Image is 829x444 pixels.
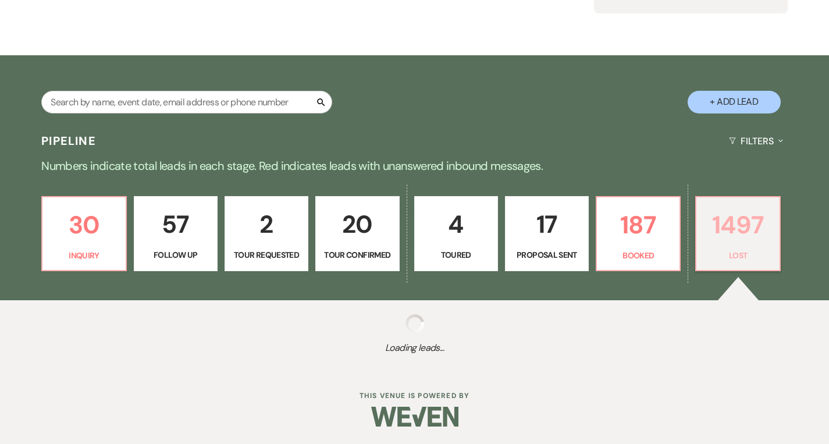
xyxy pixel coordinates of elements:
p: Lost [703,249,772,262]
a: 17Proposal Sent [505,196,589,272]
h3: Pipeline [41,133,96,149]
span: Loading leads... [41,341,788,355]
p: 20 [323,205,392,244]
p: Toured [422,248,490,261]
a: 20Tour Confirmed [315,196,399,272]
p: 17 [513,205,581,244]
a: 187Booked [596,196,681,272]
p: 30 [49,205,118,244]
p: Booked [604,249,673,262]
a: 4Toured [414,196,498,272]
p: Follow Up [141,248,210,261]
p: Tour Confirmed [323,248,392,261]
p: 4 [422,205,490,244]
a: 1497Lost [695,196,780,272]
p: 57 [141,205,210,244]
a: 30Inquiry [41,196,126,272]
p: Tour Requested [232,248,301,261]
p: Inquiry [49,249,118,262]
a: 57Follow Up [134,196,218,272]
img: Weven Logo [371,396,458,437]
p: 187 [604,205,673,244]
p: Proposal Sent [513,248,581,261]
p: 2 [232,205,301,244]
p: 1497 [703,205,772,244]
button: Filters [724,126,788,157]
button: + Add Lead [688,91,781,113]
a: 2Tour Requested [225,196,308,272]
input: Search by name, event date, email address or phone number [41,91,332,113]
img: loading spinner [405,314,424,333]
